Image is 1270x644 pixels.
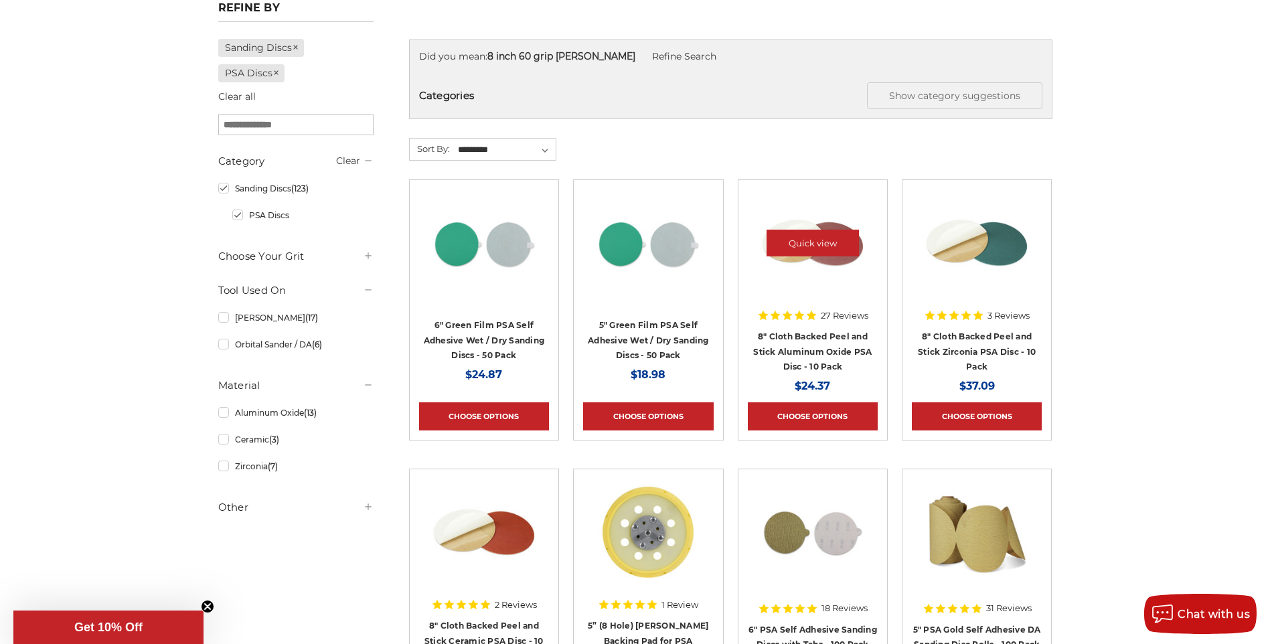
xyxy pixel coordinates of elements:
a: Choose Options [583,402,713,430]
span: 2 Reviews [495,600,537,609]
span: 27 Reviews [821,311,868,320]
a: 5” (8 Hole) DA Sander Backing Pad for PSA Adhesive Discs [583,479,713,609]
span: 18 Reviews [821,604,868,613]
a: Sanding Discs [218,177,374,200]
a: Choose Options [912,402,1042,430]
a: 6 inch psa sanding disc [748,479,878,609]
a: 8 inch self adhesive sanding disc ceramic [419,479,549,609]
a: Zirconia [218,455,374,478]
button: Show category suggestions [867,82,1042,109]
a: Zirc Peel and Stick cloth backed PSA discs [912,189,1042,319]
h5: Tool Used On [218,283,374,299]
img: 8 inch self adhesive sanding disc ceramic [430,479,538,586]
span: $37.09 [959,380,995,392]
span: $24.37 [795,380,830,392]
a: PSA Discs [218,64,285,82]
select: Sort By: [456,140,556,160]
a: Orbital Sander / DA [218,333,374,356]
label: Sort By: [410,139,450,159]
span: (7) [268,461,278,471]
span: 3 Reviews [987,311,1030,320]
span: $18.98 [631,368,665,381]
img: 6 inch psa sanding disc [759,479,866,586]
span: (13) [304,408,317,418]
a: Ceramic [218,428,374,451]
button: Close teaser [201,600,214,613]
span: Get 10% Off [74,621,143,634]
img: 8 inch Aluminum Oxide PSA Sanding Disc with Cloth Backing [759,189,866,297]
div: Did you mean: [419,50,1042,64]
h5: Refine by [218,1,374,22]
a: Clear all [218,90,256,102]
img: 5-inch 80-grit durable green film PSA disc for grinding and paint removal on coated surfaces [594,189,702,297]
a: 8 inch Aluminum Oxide PSA Sanding Disc with Cloth Backing [748,189,878,319]
a: 5-inch 80-grit durable green film PSA disc for grinding and paint removal on coated surfaces [583,189,713,319]
button: Chat with us [1144,594,1257,634]
img: 5” (8 Hole) DA Sander Backing Pad for PSA Adhesive Discs [594,479,702,586]
img: Zirc Peel and Stick cloth backed PSA discs [923,189,1030,297]
h5: Category [218,153,374,169]
a: PSA Discs [232,204,374,227]
a: [PERSON_NAME] [218,306,374,329]
span: (123) [291,183,309,193]
h5: Other [218,499,374,515]
a: 6-inch 600-grit green film PSA disc with green polyester film backing for metal grinding and bare... [419,189,549,319]
a: 8" Cloth Backed Peel and Stick Zirconia PSA Disc - 10 Pack [918,331,1036,372]
span: 1 Review [661,600,698,609]
span: (3) [269,434,279,445]
h5: Material [218,378,374,394]
a: Sanding Discs [218,39,305,57]
h5: Categories [419,82,1042,109]
span: 31 Reviews [986,604,1032,613]
a: 6" Green Film PSA Self Adhesive Wet / Dry Sanding Discs - 50 Pack [424,320,545,360]
div: Get 10% OffClose teaser [13,611,204,644]
a: Choose Options [419,402,549,430]
strong: 8 inch 60 grip [PERSON_NAME] [487,50,635,62]
a: Quick view [767,230,859,256]
a: Choose Options [748,402,878,430]
span: (17) [305,313,318,323]
img: 6-inch 600-grit green film PSA disc with green polyester film backing for metal grinding and bare... [430,189,538,297]
h5: Choose Your Grit [218,248,374,264]
span: $24.87 [465,368,502,381]
a: 8" Cloth Backed Peel and Stick Aluminum Oxide PSA Disc - 10 Pack [753,331,872,372]
a: Clear [336,155,360,167]
a: 5" Sticky Backed Sanding Discs on a roll [912,479,1042,609]
a: Refine Search [652,50,716,62]
a: 5" Green Film PSA Self Adhesive Wet / Dry Sanding Discs - 50 Pack [588,320,709,360]
span: (6) [312,339,322,349]
img: 5" Sticky Backed Sanding Discs on a roll [923,479,1030,586]
a: Aluminum Oxide [218,401,374,424]
span: Chat with us [1178,608,1250,621]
